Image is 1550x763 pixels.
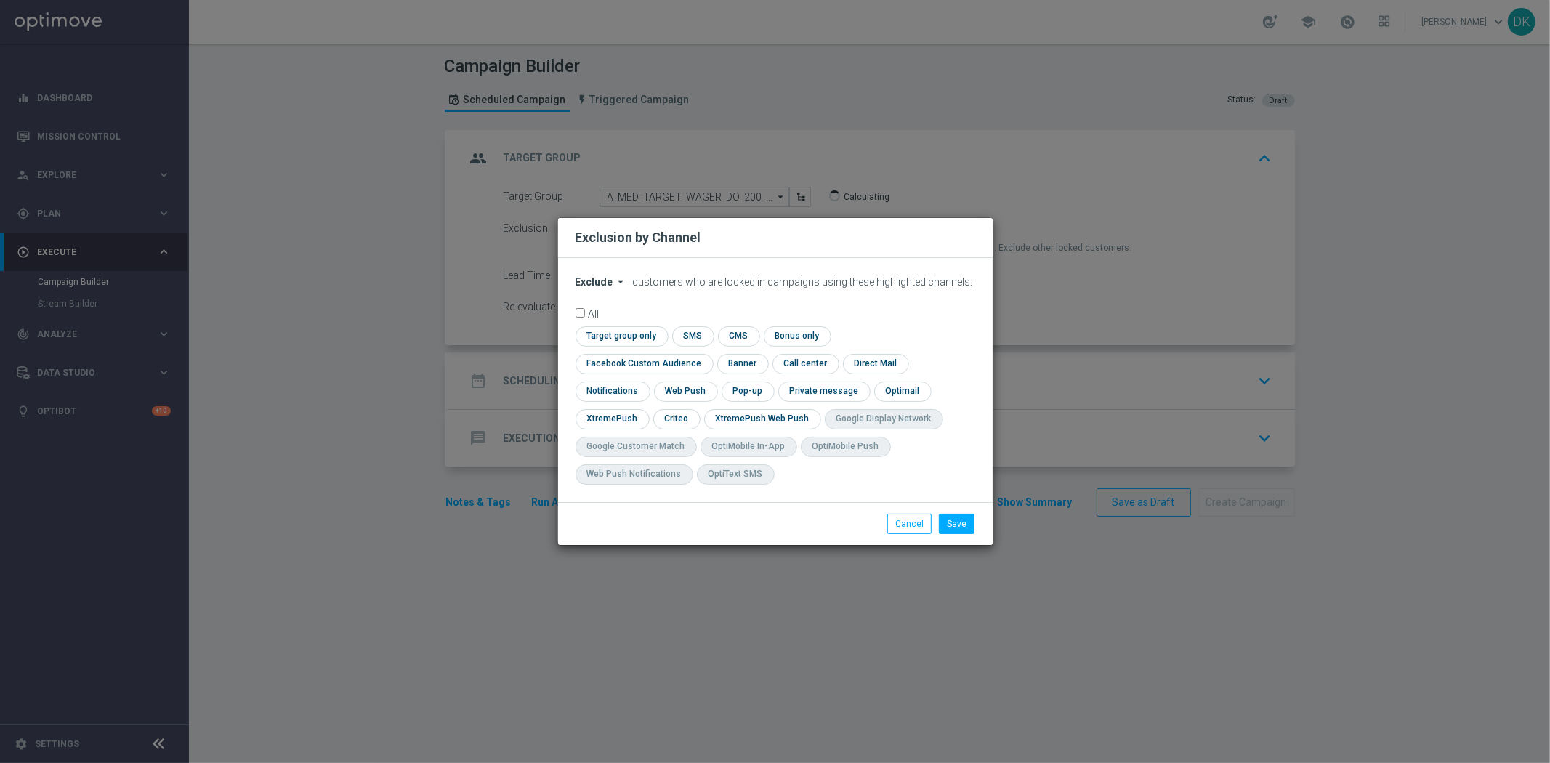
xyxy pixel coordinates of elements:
button: Exclude arrow_drop_down [576,276,631,288]
div: Google Customer Match [587,440,685,453]
div: Web Push Notifications [587,468,682,480]
label: All [589,308,600,318]
button: Cancel [887,514,932,534]
h2: Exclusion by Channel [576,229,701,246]
span: Exclude [576,276,613,288]
div: OptiMobile Push [812,440,879,453]
button: Save [939,514,974,534]
div: customers who are locked in campaigns using these highlighted channels: [576,276,975,288]
div: OptiText SMS [709,468,763,480]
div: OptiMobile In-App [712,440,786,453]
div: Google Display Network [836,413,932,425]
i: arrow_drop_down [615,276,627,288]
